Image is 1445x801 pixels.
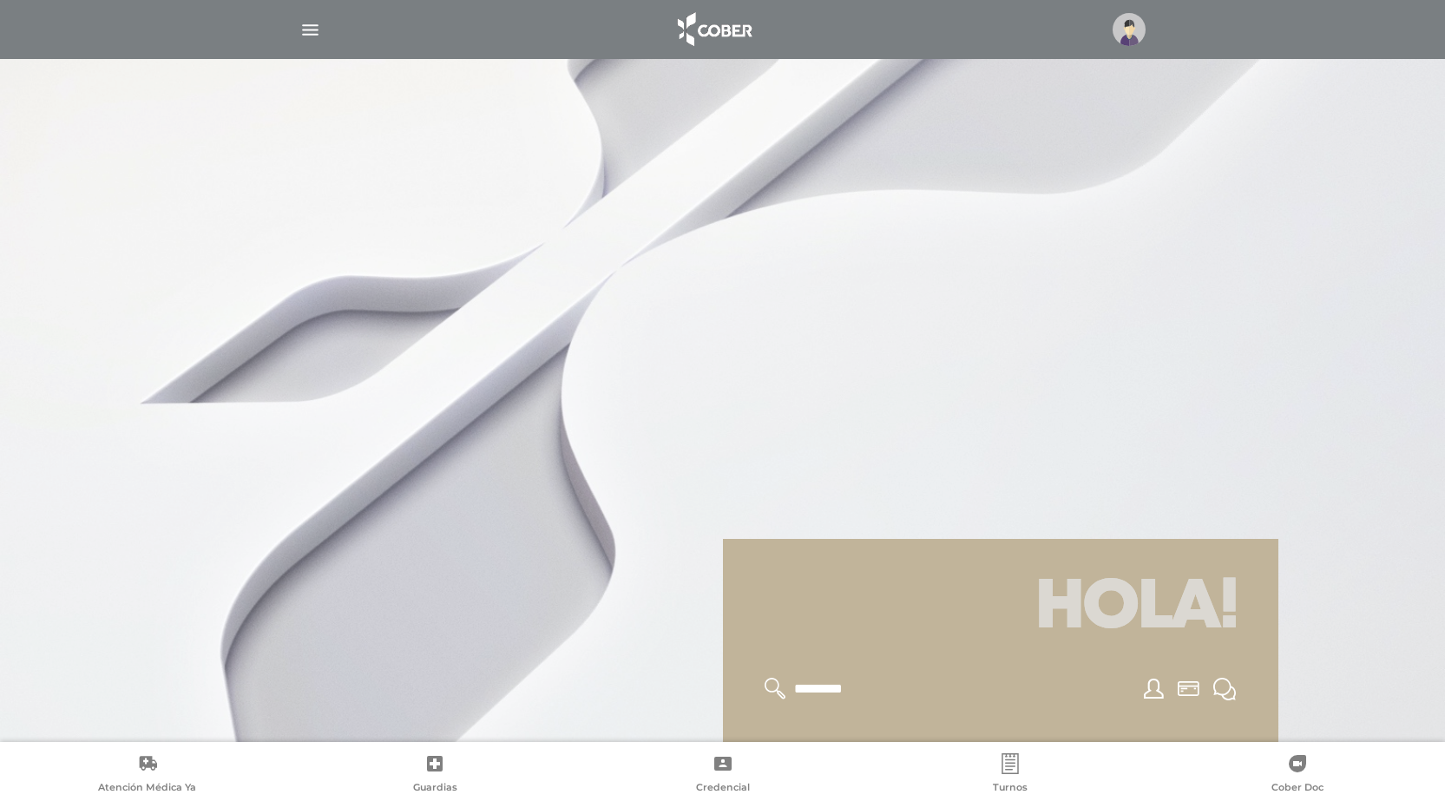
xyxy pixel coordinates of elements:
span: Guardias [413,781,457,797]
span: Atención Médica Ya [98,781,196,797]
a: Cober Doc [1154,753,1442,798]
a: Turnos [866,753,1153,798]
span: Credencial [696,781,750,797]
span: Cober Doc [1271,781,1323,797]
img: profile-placeholder.svg [1113,13,1146,46]
img: Cober_menu-lines-white.svg [299,19,321,41]
img: logo_cober_home-white.png [668,9,759,50]
h1: Hola! [744,560,1258,657]
a: Credencial [579,753,866,798]
a: Atención Médica Ya [3,753,291,798]
a: Guardias [291,753,578,798]
span: Turnos [993,781,1028,797]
